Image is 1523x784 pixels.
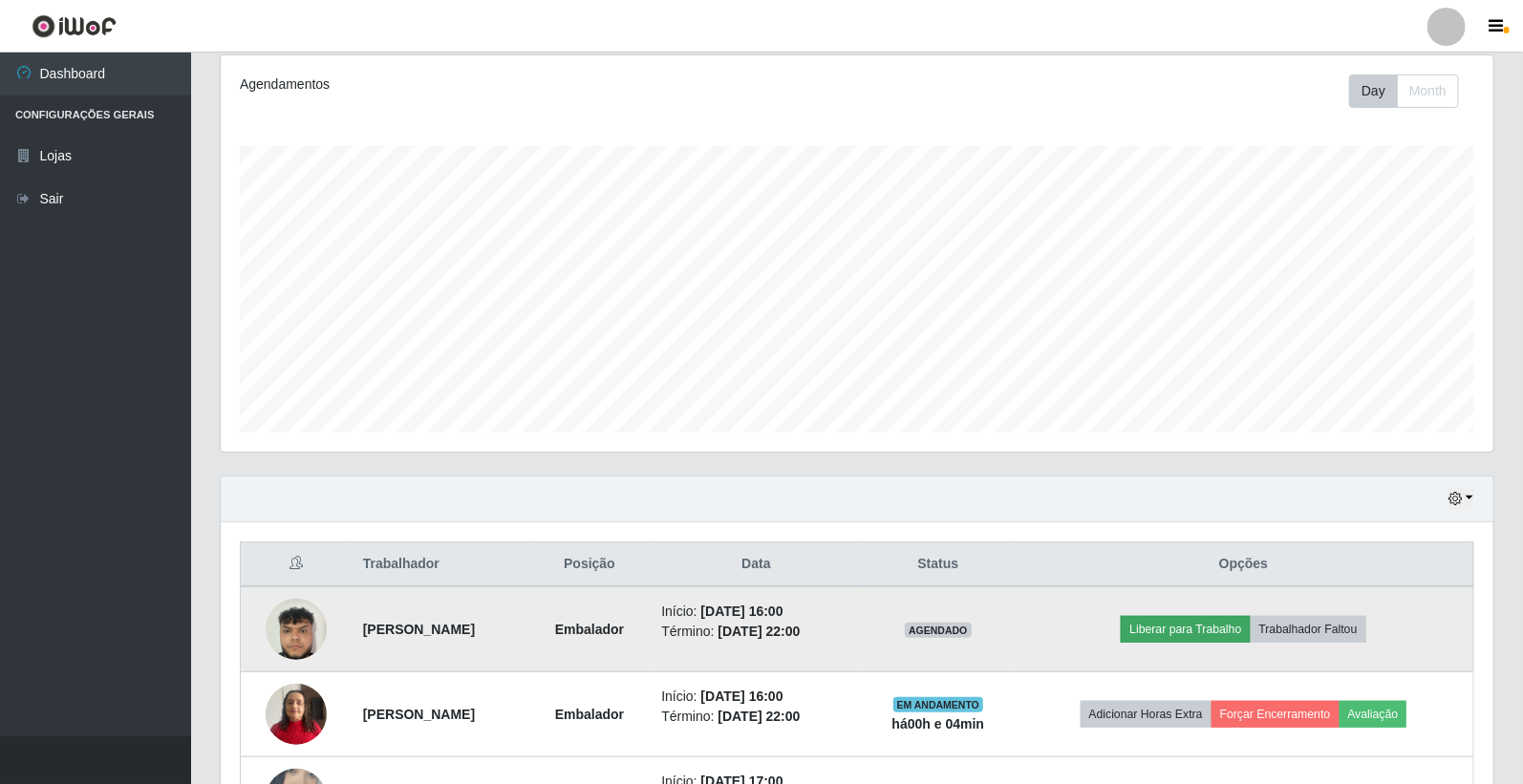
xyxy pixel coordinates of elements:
time: [DATE] 16:00 [701,604,783,619]
button: Forçar Encerramento [1212,701,1340,728]
strong: Embalador [555,622,624,637]
img: 1731039194690.jpeg [266,588,327,669]
time: [DATE] 22:00 [718,709,800,724]
th: Posição [529,542,651,587]
strong: há 00 h e 04 min [892,716,985,731]
li: Término: [661,707,850,727]
li: Início: [661,602,850,622]
span: AGENDADO [905,623,972,638]
time: [DATE] 22:00 [718,624,800,639]
strong: [PERSON_NAME] [363,707,475,722]
li: Início: [661,687,850,707]
button: Day [1349,74,1398,108]
div: Toolbar with button groups [1349,74,1474,108]
time: [DATE] 16:00 [701,689,783,704]
strong: [PERSON_NAME] [363,622,475,637]
span: EM ANDAMENTO [893,697,984,712]
th: Status [863,542,1014,587]
img: 1737135977494.jpeg [266,673,327,754]
div: Agendamentos [240,74,738,95]
th: Opções [1014,542,1473,587]
li: Término: [661,622,850,642]
button: Trabalhador Faltou [1251,616,1366,643]
strong: Embalador [555,707,624,722]
th: Data [650,542,862,587]
img: CoreUI Logo [32,14,117,38]
button: Liberar para Trabalho [1121,616,1250,643]
button: Avaliação [1340,701,1407,728]
button: Month [1397,74,1459,108]
button: Adicionar Horas Extra [1081,701,1212,728]
div: First group [1349,74,1459,108]
th: Trabalhador [352,542,529,587]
